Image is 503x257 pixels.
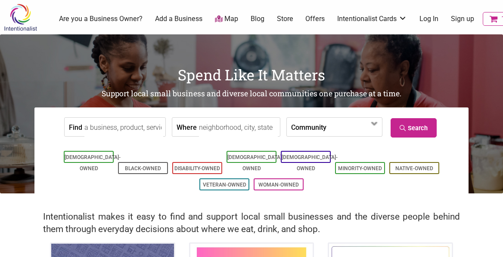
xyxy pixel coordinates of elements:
a: Veteran-Owned [203,182,246,188]
a: Offers [305,14,325,24]
h2: Intentionalist makes it easy to find and support local small businesses and the diverse people be... [43,211,460,236]
input: a business, product, service [84,118,163,137]
label: Where [177,118,197,136]
a: Add a Business [155,14,202,24]
a: Disability-Owned [174,165,220,171]
a: Search [391,118,437,138]
a: [DEMOGRAPHIC_DATA]-Owned [65,154,121,171]
a: Store [277,14,293,24]
label: Community [291,118,326,136]
a: Minority-Owned [338,165,382,171]
a: Black-Owned [125,165,161,171]
a: Woman-Owned [258,182,299,188]
a: Intentionalist Cards [337,14,407,24]
a: [DEMOGRAPHIC_DATA]-Owned [227,154,283,171]
label: Find [69,118,82,136]
i: Cart [490,15,500,23]
a: Log In [419,14,438,24]
a: Blog [251,14,264,24]
a: Map [215,14,238,24]
a: Native-Owned [395,165,433,171]
input: neighborhood, city, state [199,118,278,137]
a: Sign up [451,14,474,24]
a: Are you a Business Owner? [59,14,143,24]
a: [DEMOGRAPHIC_DATA]-Owned [282,154,338,171]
